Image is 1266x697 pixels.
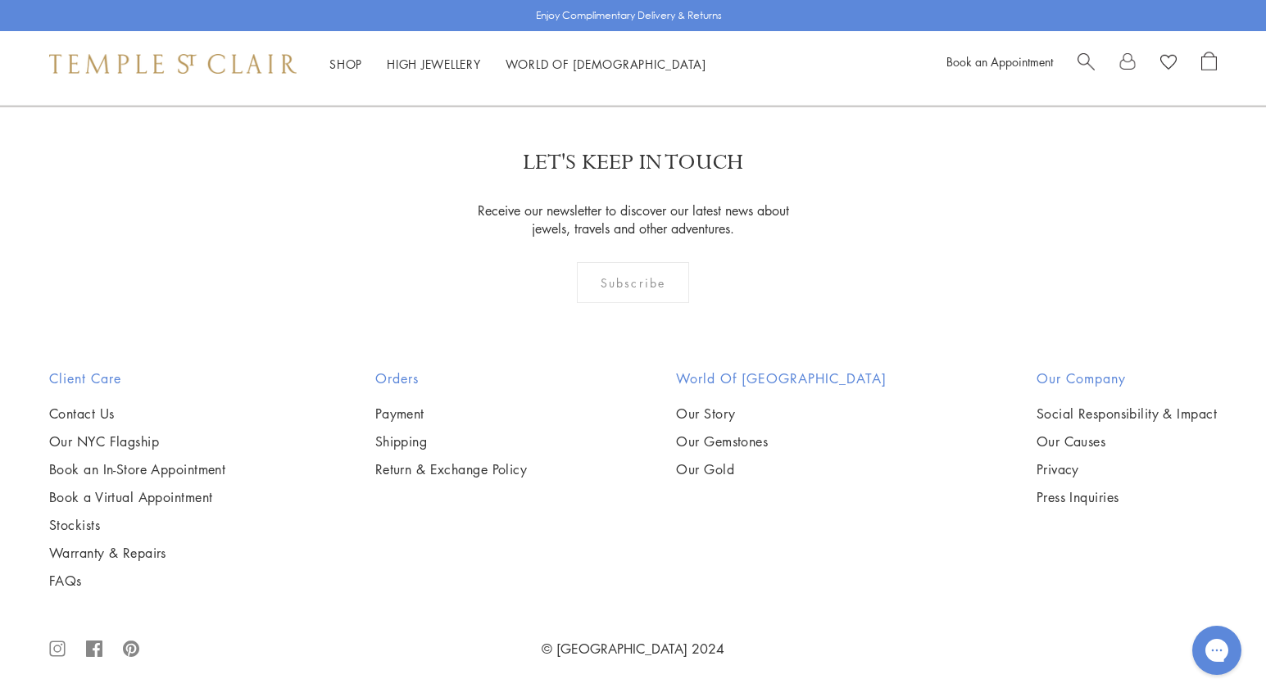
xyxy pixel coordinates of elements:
[1078,52,1095,76] a: Search
[506,56,706,72] a: World of [DEMOGRAPHIC_DATA]World of [DEMOGRAPHIC_DATA]
[946,53,1053,70] a: Book an Appointment
[49,405,225,423] a: Contact Us
[676,460,887,478] a: Our Gold
[467,201,799,238] p: Receive our newsletter to discover our latest news about jewels, travels and other adventures.
[542,640,724,658] a: © [GEOGRAPHIC_DATA] 2024
[49,488,225,506] a: Book a Virtual Appointment
[1037,460,1217,478] a: Privacy
[676,405,887,423] a: Our Story
[1201,52,1217,76] a: Open Shopping Bag
[375,405,528,423] a: Payment
[375,369,528,388] h2: Orders
[49,432,225,450] a: Our NYC Flagship
[523,148,743,177] p: LET'S KEEP IN TOUCH
[375,460,528,478] a: Return & Exchange Policy
[387,56,481,72] a: High JewelleryHigh Jewellery
[1160,52,1177,76] a: View Wishlist
[1037,432,1217,450] a: Our Causes
[375,432,528,450] a: Shipping
[536,7,722,24] p: Enjoy Complimentary Delivery & Returns
[329,54,706,75] nav: Main navigation
[577,262,689,303] div: Subscribe
[676,369,887,388] h2: World of [GEOGRAPHIC_DATA]
[1037,405,1217,423] a: Social Responsibility & Impact
[1037,369,1217,388] h2: Our Company
[49,572,225,590] a: FAQs
[676,432,887,450] a: Our Gemstones
[49,516,225,534] a: Stockists
[49,544,225,562] a: Warranty & Repairs
[49,369,225,388] h2: Client Care
[1037,488,1217,506] a: Press Inquiries
[1184,620,1250,681] iframe: Gorgias live chat messenger
[49,54,297,74] img: Temple St. Clair
[49,460,225,478] a: Book an In-Store Appointment
[329,56,362,72] a: ShopShop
